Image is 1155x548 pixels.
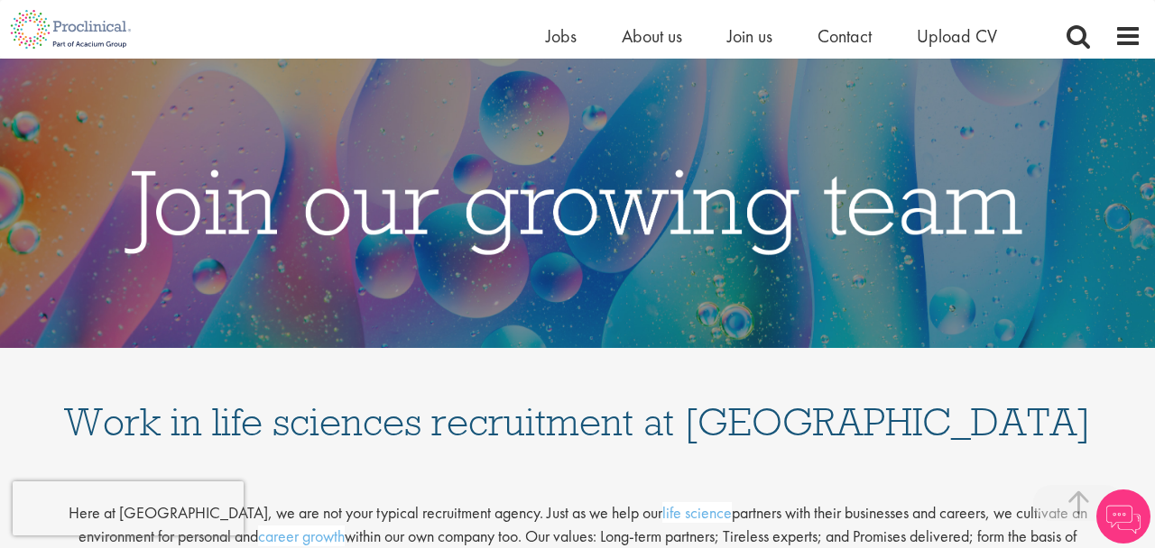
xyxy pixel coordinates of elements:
[546,24,577,48] a: Jobs
[13,481,244,535] iframe: reCAPTCHA
[258,525,345,546] a: career growth
[727,24,772,48] a: Join us
[63,366,1092,442] h1: Work in life sciences recruitment at [GEOGRAPHIC_DATA]
[818,24,872,48] a: Contact
[662,502,732,523] a: life science
[1096,489,1150,543] img: Chatbot
[622,24,682,48] a: About us
[917,24,997,48] a: Upload CV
